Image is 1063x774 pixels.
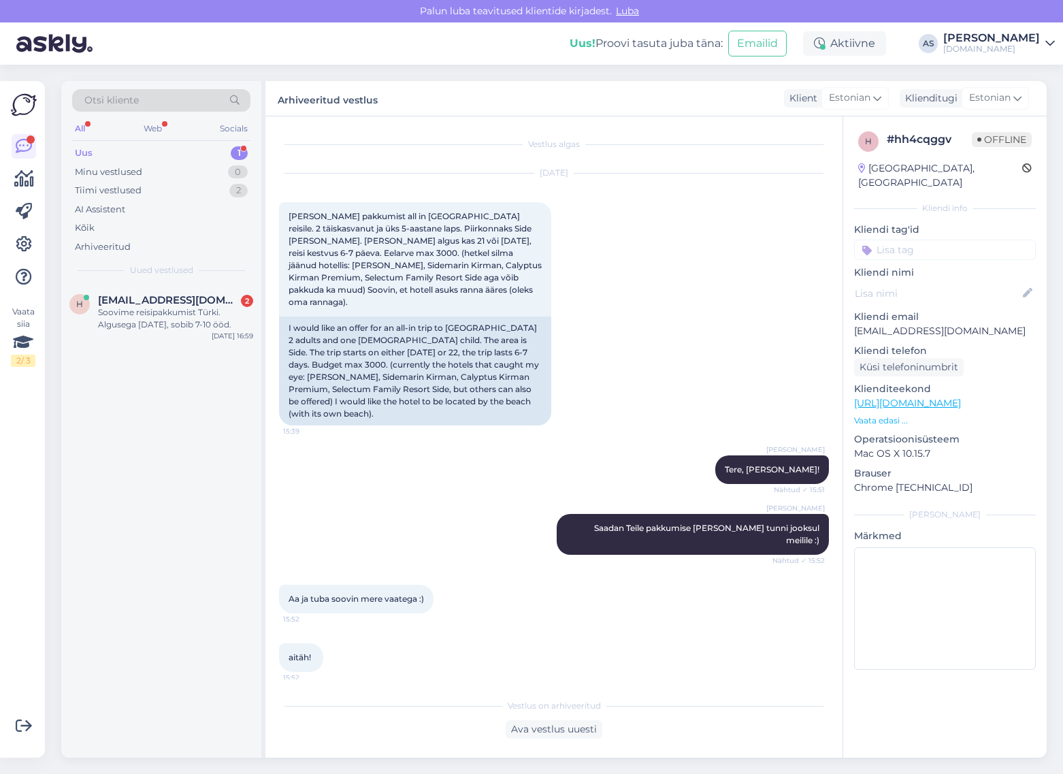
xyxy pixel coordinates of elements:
[75,203,125,216] div: AI Assistent
[283,673,334,683] span: 15:52
[725,464,819,474] span: Tere, [PERSON_NAME]!
[854,344,1036,358] p: Kliendi telefon
[784,91,817,106] div: Klient
[919,34,938,53] div: AS
[855,286,1020,301] input: Lisa nimi
[943,33,1055,54] a: [PERSON_NAME][DOMAIN_NAME]
[803,31,886,56] div: Aktiivne
[570,35,723,52] div: Proovi tasuta juba täna:
[141,120,165,138] div: Web
[279,138,829,150] div: Vestlus algas
[11,355,35,367] div: 2 / 3
[854,432,1036,447] p: Operatsioonisüsteem
[854,202,1036,214] div: Kliendi info
[728,31,787,57] button: Emailid
[76,299,83,309] span: h
[98,306,253,331] div: Soovime reisipakkumist Türki. Algusega [DATE], sobib 7-10 ööd.
[11,306,35,367] div: Vaata siia
[854,397,961,409] a: [URL][DOMAIN_NAME]
[570,37,595,50] b: Uus!
[278,89,378,108] label: Arhiveeritud vestlus
[11,92,37,118] img: Askly Logo
[289,211,544,307] span: [PERSON_NAME] pakkumist all in [GEOGRAPHIC_DATA] reisile. 2 täiskasvanut ja üks 5-aastane laps. P...
[854,481,1036,495] p: Chrome [TECHNICAL_ID]
[972,132,1032,147] span: Offline
[279,317,551,425] div: I would like an offer for an all-in trip to [GEOGRAPHIC_DATA] 2 adults and one [DEMOGRAPHIC_DATA]...
[766,445,825,455] span: [PERSON_NAME]
[229,184,248,197] div: 2
[212,331,253,341] div: [DATE] 16:59
[75,240,131,254] div: Arhiveeritud
[75,146,93,160] div: Uus
[854,358,964,376] div: Küsi telefoninumbrit
[772,555,825,566] span: Nähtud ✓ 15:52
[98,294,240,306] span: helikrillo@gmail.com
[241,295,253,307] div: 2
[854,415,1036,427] p: Vaata edasi ...
[854,447,1036,461] p: Mac OS X 10.15.7
[594,523,821,545] span: Saadan Teile pakkumise [PERSON_NAME] tunni jooksul meilile :)
[854,265,1036,280] p: Kliendi nimi
[854,240,1036,260] input: Lisa tag
[506,720,602,739] div: Ava vestlus uuesti
[75,184,142,197] div: Tiimi vestlused
[854,324,1036,338] p: [EMAIL_ADDRESS][DOMAIN_NAME]
[969,91,1011,106] span: Estonian
[854,310,1036,324] p: Kliendi email
[75,165,142,179] div: Minu vestlused
[854,223,1036,237] p: Kliendi tag'id
[865,136,872,146] span: h
[858,161,1022,190] div: [GEOGRAPHIC_DATA], [GEOGRAPHIC_DATA]
[508,700,601,712] span: Vestlus on arhiveeritud
[217,120,250,138] div: Socials
[289,652,311,662] span: aitäh!
[279,167,829,179] div: [DATE]
[854,466,1036,481] p: Brauser
[900,91,958,106] div: Klienditugi
[766,503,825,513] span: [PERSON_NAME]
[887,131,972,148] div: # hh4cqggv
[943,33,1040,44] div: [PERSON_NAME]
[854,509,1036,521] div: [PERSON_NAME]
[854,529,1036,543] p: Märkmed
[228,165,248,179] div: 0
[72,120,88,138] div: All
[829,91,870,106] span: Estonian
[130,264,193,276] span: Uued vestlused
[774,485,825,495] span: Nähtud ✓ 15:51
[283,426,334,436] span: 15:39
[943,44,1040,54] div: [DOMAIN_NAME]
[84,93,139,108] span: Otsi kliente
[75,221,95,235] div: Kõik
[231,146,248,160] div: 1
[289,594,424,604] span: Aa ja tuba soovin mere vaatega :)
[283,614,334,624] span: 15:52
[854,382,1036,396] p: Klienditeekond
[612,5,643,17] span: Luba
